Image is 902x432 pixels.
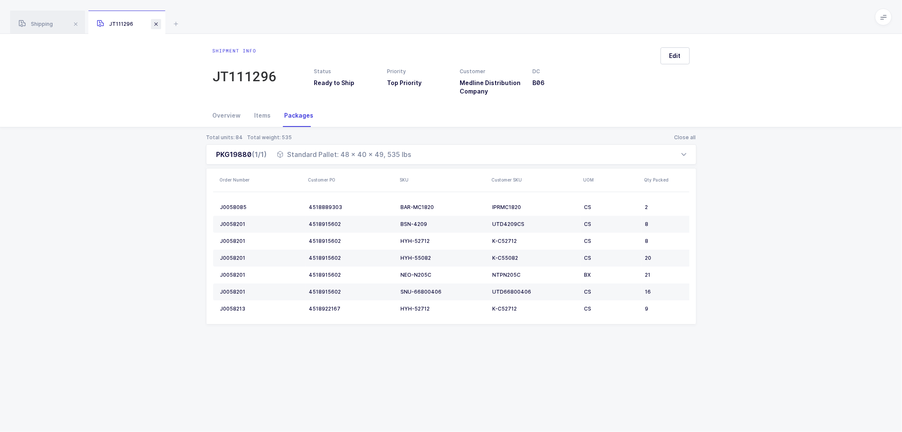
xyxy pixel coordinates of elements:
[645,255,696,261] div: 20
[277,149,411,160] div: Standard Pallet: 48 x 40 x 49, 535 lbs
[460,68,522,75] div: Customer
[669,52,681,60] span: Edit
[309,289,394,295] div: 4518915602
[493,289,578,295] div: UTD66800406
[252,150,267,159] span: (1/1)
[645,221,696,228] div: 8
[401,238,486,245] div: HYH-52712
[401,289,486,295] div: SNU-66800406
[493,204,578,211] div: IPRMC1820
[493,255,578,261] div: K-C55082
[644,176,700,183] div: Qty Packed
[401,204,486,211] div: BAR-MC1820
[492,176,578,183] div: Customer SKU
[309,255,394,261] div: 4518915602
[309,272,394,278] div: 4518915602
[220,204,302,211] div: J0058085
[493,238,578,245] div: K-C52712
[387,68,450,75] div: Priority
[400,176,487,183] div: SKU
[401,272,486,278] div: NEO-N205C
[206,144,696,165] div: PKG19880(1/1) Standard Pallet: 48 x 40 x 49, 535 lbs
[220,221,302,228] div: J0058201
[493,221,578,228] div: UTD4209CS
[584,289,639,295] div: CS
[645,204,696,211] div: 2
[584,305,639,312] div: CS
[248,104,278,127] div: Items
[220,289,302,295] div: J0058201
[584,221,639,228] div: CS
[217,149,267,160] div: PKG19880
[584,176,639,183] div: UOM
[309,204,394,211] div: 4518889303
[493,272,578,278] div: NTPN205C
[584,272,639,278] div: BX
[213,47,277,54] div: Shipment info
[401,221,486,228] div: BSN-4209
[19,21,53,27] span: Shipping
[493,305,578,312] div: K-C52712
[645,289,696,295] div: 16
[645,305,696,312] div: 9
[278,104,314,127] div: Packages
[584,255,639,261] div: CS
[220,305,302,312] div: J0058213
[645,238,696,245] div: 8
[674,134,696,141] button: Close all
[309,221,394,228] div: 4518915602
[309,238,394,245] div: 4518915602
[387,79,450,87] h3: Top Priority
[401,255,486,261] div: HYH-55082
[308,176,395,183] div: Customer PO
[532,68,595,75] div: DC
[206,165,696,325] div: PKG19880(1/1) Standard Pallet: 48 x 40 x 49, 535 lbs
[220,238,302,245] div: J0058201
[220,176,303,183] div: Order Number
[584,204,639,211] div: CS
[314,79,377,87] h3: Ready to Ship
[532,79,595,87] h3: B06
[584,238,639,245] div: CS
[460,79,522,96] h3: Medline Distribution Company
[220,255,302,261] div: J0058201
[645,272,696,278] div: 21
[314,68,377,75] div: Status
[97,21,133,27] span: JT111296
[661,47,690,64] button: Edit
[401,305,486,312] div: HYH-52712
[213,104,248,127] div: Overview
[309,305,394,312] div: 4518922167
[220,272,302,278] div: J0058201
